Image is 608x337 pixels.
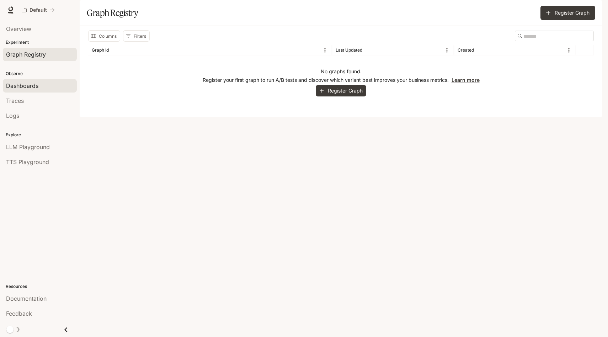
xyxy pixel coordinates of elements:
h1: Graph Registry [87,6,138,20]
div: Graph Id [92,47,109,53]
button: Menu [442,45,452,56]
button: Show filters [123,30,150,42]
p: Default [30,7,47,13]
button: Menu [320,45,330,56]
button: Register Graph [540,6,595,20]
div: Search [515,31,594,41]
p: No graphs found. [321,68,362,75]
p: Register your first graph to run A/B tests and discover which variant best improves your business... [203,77,480,84]
a: Learn more [452,77,480,83]
button: All workspaces [18,3,58,17]
div: Created [458,47,474,53]
button: Select columns [88,30,120,42]
button: Sort [475,45,485,56]
button: Sort [110,45,120,56]
button: Register Graph [316,85,366,97]
div: Last Updated [336,47,362,53]
button: Sort [363,45,374,56]
button: Menu [564,45,574,56]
